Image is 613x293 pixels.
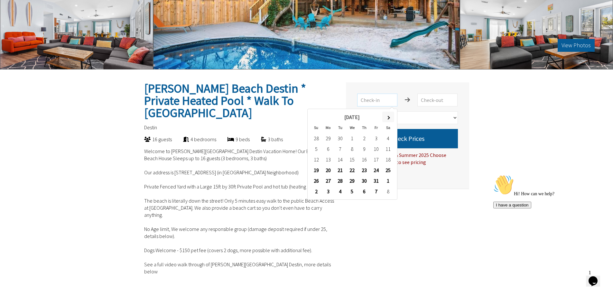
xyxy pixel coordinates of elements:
[346,143,358,154] td: 8
[382,143,394,154] td: 11
[216,136,250,143] div: 9 beds
[334,175,346,186] td: 28
[358,175,370,186] td: 30
[358,186,370,197] td: 6
[346,175,358,186] td: 29
[310,143,322,154] td: 5
[358,133,370,143] td: 2
[322,186,334,197] td: 3
[370,133,382,143] td: 3
[358,122,370,133] th: Th
[370,154,382,165] td: 17
[322,165,334,175] td: 20
[3,3,118,36] div: 👋Hi! How can we help?I have a question
[3,30,41,36] button: I have a question
[346,154,358,165] td: 15
[310,165,322,175] td: 19
[346,133,358,143] td: 1
[322,112,382,122] th: [DATE]
[358,165,370,175] td: 23
[370,165,382,175] td: 24
[322,175,334,186] td: 27
[382,133,394,143] td: 4
[382,186,394,197] td: 8
[358,154,370,165] td: 16
[491,172,607,264] iframe: chat widget
[346,165,358,175] td: 22
[310,186,322,197] td: 2
[382,175,394,186] td: 1
[334,133,346,143] td: 30
[334,186,346,197] td: 4
[357,129,458,148] button: Check Prices
[370,186,382,197] td: 7
[346,122,358,133] th: We
[370,122,382,133] th: Fr
[370,175,382,186] td: 31
[3,19,64,24] span: Hi! How can we help?
[310,175,322,186] td: 26
[133,136,172,143] div: 16 guests
[417,94,458,106] input: Check-out
[586,267,607,287] iframe: chat widget
[3,3,23,23] img: :wave:
[322,122,334,133] th: Mo
[322,133,334,143] td: 29
[346,186,358,197] td: 5
[334,122,346,133] th: Tu
[382,122,394,133] th: Sa
[357,148,458,166] div: For Spring Break & Summer 2025 Choose [DATE] to [DATE] to see pricing
[370,143,382,154] td: 10
[334,143,346,154] td: 7
[310,122,322,133] th: Su
[358,143,370,154] td: 9
[310,154,322,165] td: 12
[172,136,216,143] div: 4 bedrooms
[558,39,595,52] button: View Photos
[322,143,334,154] td: 6
[357,94,397,106] input: Check-in
[334,154,346,165] td: 14
[310,133,322,143] td: 28
[382,154,394,165] td: 18
[144,82,335,119] h2: [PERSON_NAME] Beach Destin * Private Heated Pool * Walk To [GEOGRAPHIC_DATA]
[250,136,283,143] div: 3 baths
[322,154,334,165] td: 13
[334,165,346,175] td: 21
[144,124,157,131] span: Destin
[382,165,394,175] td: 25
